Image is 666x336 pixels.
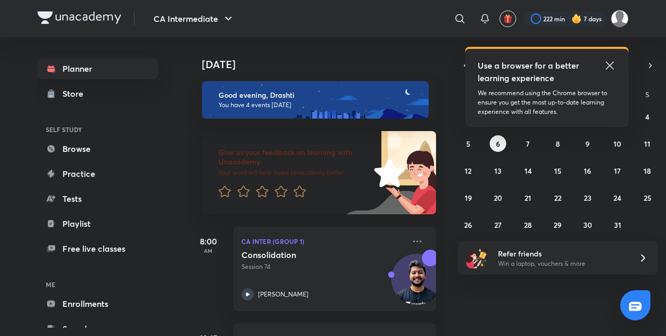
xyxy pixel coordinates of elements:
[37,188,158,209] a: Tests
[466,248,487,268] img: referral
[37,138,158,159] a: Browse
[494,220,502,230] abbr: October 27, 2025
[613,193,621,203] abbr: October 24, 2025
[460,216,477,233] button: October 26, 2025
[609,162,626,179] button: October 17, 2025
[524,193,531,203] abbr: October 21, 2025
[219,148,370,166] h6: Give us your feedback on learning with Unacademy
[639,108,656,125] button: October 4, 2025
[37,11,121,24] img: Company Logo
[554,166,561,176] abbr: October 15, 2025
[37,163,158,184] a: Practice
[494,193,502,203] abbr: October 20, 2025
[583,220,592,230] abbr: October 30, 2025
[524,220,532,230] abbr: October 28, 2025
[478,59,581,84] h5: Use a browser for a better learning experience
[490,162,506,179] button: October 13, 2025
[639,162,656,179] button: October 18, 2025
[579,216,596,233] button: October 30, 2025
[37,83,158,104] a: Store
[644,166,651,176] abbr: October 18, 2025
[524,166,532,176] abbr: October 14, 2025
[147,8,241,29] button: CA Intermediate
[187,235,229,248] h5: 8:00
[460,135,477,152] button: October 5, 2025
[392,260,442,309] img: Avatar
[37,293,158,314] a: Enrollments
[37,58,158,79] a: Planner
[464,220,472,230] abbr: October 26, 2025
[613,139,621,149] abbr: October 10, 2025
[187,248,229,254] p: AM
[37,238,158,259] a: Free live classes
[494,166,502,176] abbr: October 13, 2025
[609,189,626,206] button: October 24, 2025
[549,162,566,179] button: October 15, 2025
[614,220,621,230] abbr: October 31, 2025
[241,262,405,272] p: Session 74
[503,14,513,23] img: avatar
[496,139,500,149] abbr: October 6, 2025
[465,166,471,176] abbr: October 12, 2025
[460,189,477,206] button: October 19, 2025
[37,276,158,293] h6: ME
[549,216,566,233] button: October 29, 2025
[549,189,566,206] button: October 22, 2025
[554,193,561,203] abbr: October 22, 2025
[202,58,446,71] h4: [DATE]
[241,250,371,260] h5: Consolidation
[520,216,536,233] button: October 28, 2025
[339,131,436,214] img: feedback_image
[219,101,419,109] p: You have 4 events [DATE]
[639,189,656,206] button: October 25, 2025
[639,135,656,152] button: October 11, 2025
[490,135,506,152] button: October 6, 2025
[520,135,536,152] button: October 7, 2025
[37,11,121,27] a: Company Logo
[645,89,649,99] abbr: Saturday
[498,259,626,268] p: Win a laptop, vouchers & more
[579,162,596,179] button: October 16, 2025
[554,220,561,230] abbr: October 29, 2025
[614,166,621,176] abbr: October 17, 2025
[465,193,472,203] abbr: October 19, 2025
[490,189,506,206] button: October 20, 2025
[526,139,530,149] abbr: October 7, 2025
[549,135,566,152] button: October 8, 2025
[478,88,616,117] p: We recommend using the Chrome browser to ensure you get the most up-to-date learning experience w...
[520,189,536,206] button: October 21, 2025
[219,169,370,177] p: Your word will help make Unacademy better
[490,216,506,233] button: October 27, 2025
[644,193,651,203] abbr: October 25, 2025
[520,162,536,179] button: October 14, 2025
[556,139,560,149] abbr: October 8, 2025
[609,135,626,152] button: October 10, 2025
[584,166,591,176] abbr: October 16, 2025
[466,139,470,149] abbr: October 5, 2025
[585,139,590,149] abbr: October 9, 2025
[645,112,649,122] abbr: October 4, 2025
[571,14,582,24] img: streak
[37,121,158,138] h6: SELF STUDY
[609,216,626,233] button: October 31, 2025
[37,213,158,234] a: Playlist
[611,10,629,28] img: Drashti Patel
[258,290,309,299] p: [PERSON_NAME]
[241,235,405,248] p: CA Inter (Group 1)
[584,193,592,203] abbr: October 23, 2025
[644,139,650,149] abbr: October 11, 2025
[579,189,596,206] button: October 23, 2025
[62,87,89,100] div: Store
[579,135,596,152] button: October 9, 2025
[219,91,419,100] h6: Good evening, Drashti
[460,162,477,179] button: October 12, 2025
[498,248,626,259] h6: Refer friends
[499,10,516,27] button: avatar
[202,81,429,119] img: evening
